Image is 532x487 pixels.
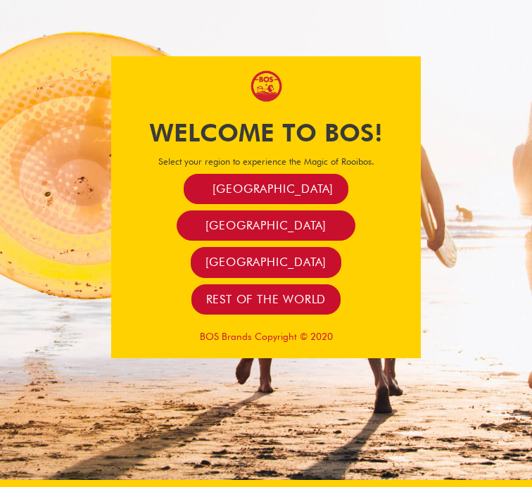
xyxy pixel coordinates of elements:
[191,247,342,277] a: [GEOGRAPHIC_DATA]
[111,331,421,342] p: BOS Brands Copyright © 2020
[206,292,327,307] span: Rest of the world
[184,174,349,204] a: [GEOGRAPHIC_DATA]
[111,156,421,167] h4: Select your region to experience the Magic of Rooibos.
[213,182,334,196] span: [GEOGRAPHIC_DATA]
[191,284,341,315] a: Rest of the world
[205,218,327,233] span: [GEOGRAPHIC_DATA]
[205,255,327,270] span: [GEOGRAPHIC_DATA]
[251,70,282,102] img: Bos Brands
[177,210,356,241] a: [GEOGRAPHIC_DATA]
[111,115,421,150] h1: Welcome to BOS!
